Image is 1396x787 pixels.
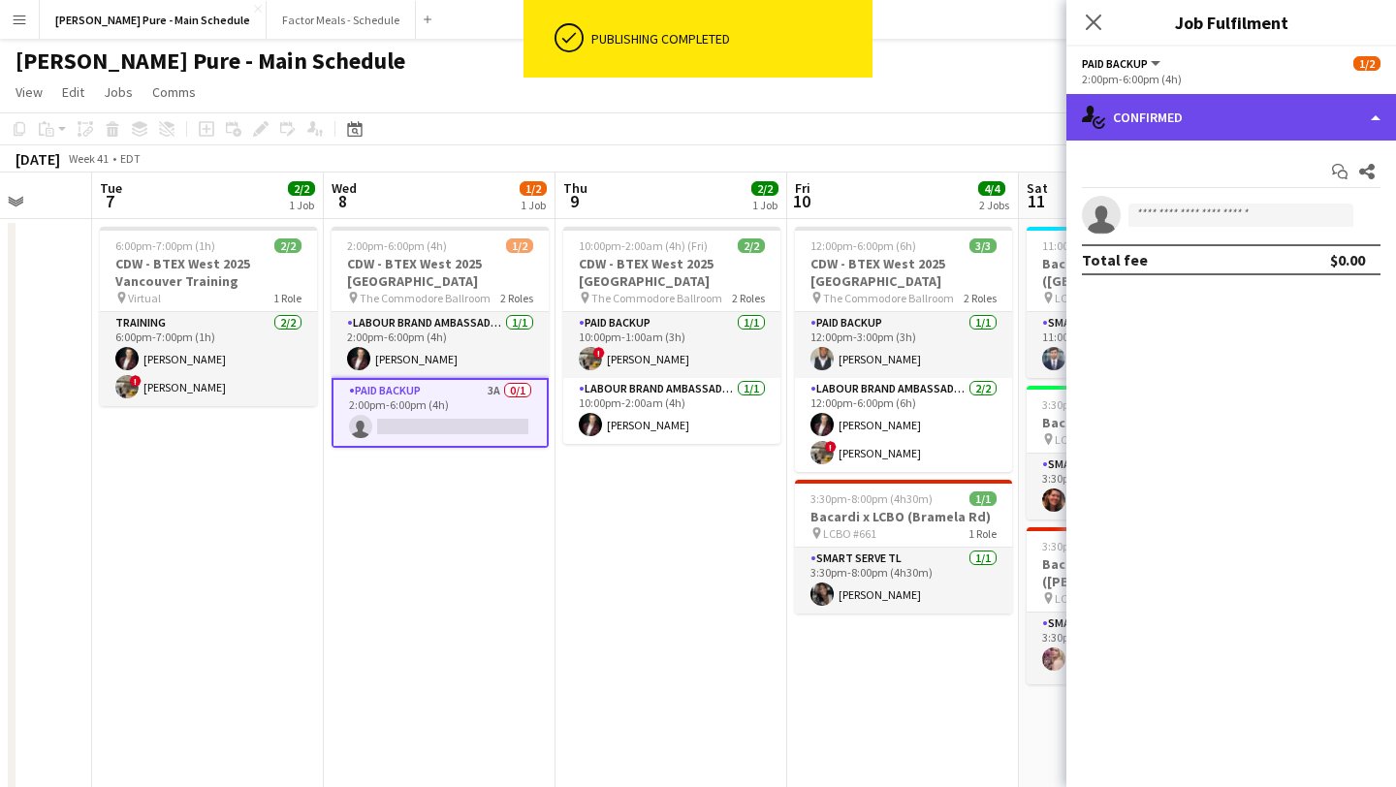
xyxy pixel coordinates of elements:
[795,548,1012,614] app-card-role: Smart Serve TL1/13:30pm-8:00pm (4h30m)[PERSON_NAME]
[16,47,405,76] h1: [PERSON_NAME] Pure - Main Schedule
[115,238,215,253] span: 6:00pm-7:00pm (1h)
[144,79,204,105] a: Comms
[964,291,997,305] span: 2 Roles
[751,181,778,196] span: 2/2
[267,1,416,39] button: Factor Meals - Schedule
[500,291,533,305] span: 2 Roles
[128,291,161,305] span: Virtual
[332,312,549,378] app-card-role: Labour Brand Ambassadors1/12:00pm-6:00pm (4h)[PERSON_NAME]
[1082,250,1148,269] div: Total fee
[152,83,196,101] span: Comms
[274,238,301,253] span: 2/2
[752,198,777,212] div: 1 Job
[968,526,997,541] span: 1 Role
[120,151,141,166] div: EDT
[563,255,780,290] h3: CDW - BTEX West 2025 [GEOGRAPHIC_DATA]
[979,198,1009,212] div: 2 Jobs
[1027,555,1244,590] h3: Bacardi x LCBO ([PERSON_NAME] Ave E)
[1055,291,1108,305] span: LCBO #639
[810,238,916,253] span: 12:00pm-6:00pm (6h)
[795,378,1012,472] app-card-role: Labour Brand Ambassadors2/212:00pm-6:00pm (6h)[PERSON_NAME]![PERSON_NAME]
[16,83,43,101] span: View
[100,227,317,406] app-job-card: 6:00pm-7:00pm (1h)2/2CDW - BTEX West 2025 Vancouver Training Virtual1 RoleTraining2/26:00pm-7:00p...
[591,30,865,47] div: Publishing completed
[104,83,133,101] span: Jobs
[506,238,533,253] span: 1/2
[1042,539,1164,553] span: 3:30pm-8:00pm (4h30m)
[332,255,549,290] h3: CDW - BTEX West 2025 [GEOGRAPHIC_DATA]
[563,378,780,444] app-card-role: Labour Brand Ambassadors1/110:00pm-2:00am (4h)[PERSON_NAME]
[100,312,317,406] app-card-role: Training2/26:00pm-7:00pm (1h)[PERSON_NAME]![PERSON_NAME]
[273,291,301,305] span: 1 Role
[579,238,708,253] span: 10:00pm-2:00am (4h) (Fri)
[1042,397,1164,412] span: 3:30pm-8:00pm (4h30m)
[100,179,122,197] span: Tue
[1027,527,1244,684] app-job-card: 3:30pm-8:00pm (4h30m)1/1Bacardi x LCBO ([PERSON_NAME] Ave E) LCBO #2691 RoleSmart Serve TL1/13:30...
[560,190,587,212] span: 9
[1024,190,1048,212] span: 11
[520,181,547,196] span: 1/2
[823,291,954,305] span: The Commodore Ballroom
[795,255,1012,290] h3: CDW - BTEX West 2025 [GEOGRAPHIC_DATA]
[810,491,933,506] span: 3:30pm-8:00pm (4h30m)
[825,441,837,453] span: !
[16,149,60,169] div: [DATE]
[64,151,112,166] span: Week 41
[130,375,142,387] span: !
[1027,179,1048,197] span: Sat
[329,190,357,212] span: 8
[1027,454,1244,519] app-card-role: Smart Serve TL1/13:30pm-8:00pm (4h30m)[PERSON_NAME]
[1027,414,1244,431] h3: Bacardi x LCBO ( Oxford St)
[347,238,447,253] span: 2:00pm-6:00pm (4h)
[332,378,549,448] app-card-role: Paid Backup3A0/12:00pm-6:00pm (4h)
[563,227,780,444] app-job-card: 10:00pm-2:00am (4h) (Fri)2/2CDW - BTEX West 2025 [GEOGRAPHIC_DATA] The Commodore Ballroom2 RolesP...
[332,179,357,197] span: Wed
[62,83,84,101] span: Edit
[795,480,1012,614] app-job-card: 3:30pm-8:00pm (4h30m)1/1Bacardi x LCBO (Bramela Rd) LCBO #6611 RoleSmart Serve TL1/13:30pm-8:00pm...
[969,238,997,253] span: 3/3
[40,1,267,39] button: [PERSON_NAME] Pure - Main Schedule
[792,190,810,212] span: 10
[795,312,1012,378] app-card-role: Paid Backup1/112:00pm-3:00pm (3h)[PERSON_NAME]
[1066,94,1396,141] div: Confirmed
[289,198,314,212] div: 1 Job
[96,79,141,105] a: Jobs
[97,190,122,212] span: 7
[100,255,317,290] h3: CDW - BTEX West 2025 Vancouver Training
[795,508,1012,525] h3: Bacardi x LCBO (Bramela Rd)
[8,79,50,105] a: View
[1055,432,1102,447] span: LCBO #27
[1082,56,1163,71] button: Paid Backup
[969,491,997,506] span: 1/1
[823,526,876,541] span: LCBO #661
[1027,386,1244,519] app-job-card: 3:30pm-8:00pm (4h30m)1/1Bacardi x LCBO ( Oxford St) LCBO #271 RoleSmart Serve TL1/13:30pm-8:00pm ...
[1353,56,1380,71] span: 1/2
[978,181,1005,196] span: 4/4
[1027,227,1244,378] app-job-card: 11:00am-3:30pm (4h30m)1/1Bacardi x LCBO ([GEOGRAPHIC_DATA]) LCBO #6391 RoleSmart Serve TL1/111:00...
[1027,255,1244,290] h3: Bacardi x LCBO ([GEOGRAPHIC_DATA])
[738,238,765,253] span: 2/2
[795,227,1012,472] app-job-card: 12:00pm-6:00pm (6h)3/3CDW - BTEX West 2025 [GEOGRAPHIC_DATA] The Commodore Ballroom2 RolesPaid Ba...
[795,179,810,197] span: Fri
[332,227,549,448] app-job-card: 2:00pm-6:00pm (4h)1/2CDW - BTEX West 2025 [GEOGRAPHIC_DATA] The Commodore Ballroom2 RolesLabour B...
[1082,72,1380,86] div: 2:00pm-6:00pm (4h)
[1042,238,1171,253] span: 11:00am-3:30pm (4h30m)
[360,291,491,305] span: The Commodore Ballroom
[591,291,722,305] span: The Commodore Ballroom
[1027,613,1244,684] app-card-role: Smart Serve TL1/13:30pm-8:00pm (4h30m)[DEMOGRAPHIC_DATA][PERSON_NAME]
[563,312,780,378] app-card-role: Paid Backup1/110:00pm-1:00am (3h)![PERSON_NAME]
[1055,591,1108,606] span: LCBO #269
[54,79,92,105] a: Edit
[288,181,315,196] span: 2/2
[1066,10,1396,35] h3: Job Fulfilment
[1330,250,1365,269] div: $0.00
[521,198,546,212] div: 1 Job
